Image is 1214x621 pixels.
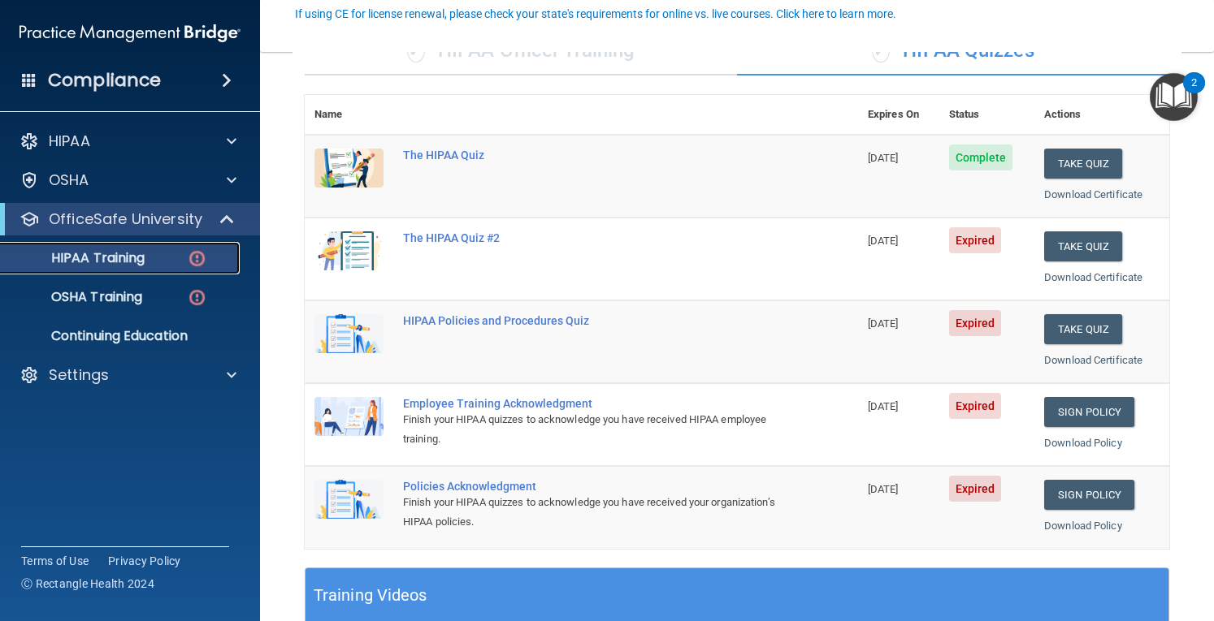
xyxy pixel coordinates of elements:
[403,493,777,532] div: Finish your HIPAA quizzes to acknowledge you have received your organization’s HIPAA policies.
[949,144,1013,170] span: Complete
[403,397,777,410] div: Employee Training Acknowledgment
[11,289,142,305] p: OSHA Training
[20,209,236,229] a: OfficeSafe University
[1044,149,1122,179] button: Take Quiz
[1191,83,1197,104] div: 2
[314,581,427,610] h5: Training Videos
[20,132,236,151] a: HIPAA
[1044,271,1142,283] a: Download Certificate
[939,95,1035,135] th: Status
[403,314,777,327] div: HIPAA Policies and Procedures Quiz
[868,483,899,495] span: [DATE]
[403,410,777,449] div: Finish your HIPAA quizzes to acknowledge you have received HIPAA employee training.
[1044,188,1142,201] a: Download Certificate
[868,400,899,412] span: [DATE]
[48,69,161,92] h4: Compliance
[187,248,207,269] img: danger-circle.6113f641.png
[49,365,109,385] p: Settings
[1044,520,1122,532] a: Download Policy
[403,149,777,162] div: The HIPAA Quiz
[1044,314,1122,344] button: Take Quiz
[49,170,89,190] p: OSHA
[21,576,154,592] span: Ⓒ Rectangle Health 2024
[293,6,899,22] button: If using CE for license renewal, please check your state's requirements for online vs. live cours...
[1044,437,1122,449] a: Download Policy
[403,231,777,244] div: The HIPAA Quiz #2
[49,132,90,151] p: HIPAA
[1034,95,1169,135] th: Actions
[1150,73,1198,121] button: Open Resource Center, 2 new notifications
[1044,480,1134,510] a: Sign Policy
[868,235,899,247] span: [DATE]
[949,310,1002,336] span: Expired
[949,227,1002,253] span: Expired
[11,328,232,344] p: Continuing Education
[949,476,1002,502] span: Expired
[868,152,899,164] span: [DATE]
[407,38,425,63] span: ✓
[11,250,145,266] p: HIPAA Training
[1044,397,1134,427] a: Sign Policy
[20,170,236,190] a: OSHA
[295,8,896,19] div: If using CE for license renewal, please check your state's requirements for online vs. live cours...
[1044,231,1122,261] button: Take Quiz
[21,553,89,569] a: Terms of Use
[1044,354,1142,366] a: Download Certificate
[187,287,207,308] img: danger-circle.6113f641.png
[949,393,1002,419] span: Expired
[872,38,890,63] span: ✓
[868,317,899,330] span: [DATE]
[108,553,181,569] a: Privacy Policy
[20,17,241,50] img: PMB logo
[49,209,202,229] p: OfficeSafe University
[403,480,777,493] div: Policies Acknowledgment
[20,365,236,385] a: Settings
[305,95,393,135] th: Name
[858,95,939,135] th: Expires On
